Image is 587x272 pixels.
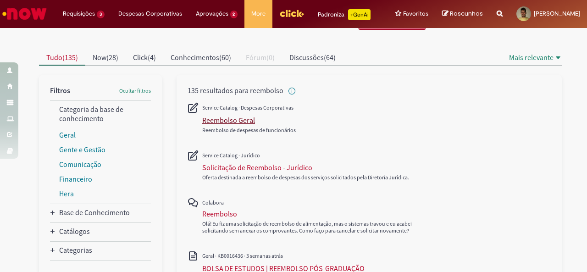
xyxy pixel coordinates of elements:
[279,6,304,20] img: click_logo_yellow_360x200.png
[97,11,105,18] span: 3
[318,9,371,20] div: Padroniza
[1,5,48,23] img: ServiceNow
[403,9,428,18] span: Favoritos
[348,9,371,20] p: +GenAi
[118,9,182,18] span: Despesas Corporativas
[251,9,266,18] span: More
[196,9,228,18] span: Aprovações
[230,11,238,18] span: 2
[450,9,483,18] span: Rascunhos
[63,9,95,18] span: Requisições
[442,10,483,18] a: Rascunhos
[534,10,580,17] span: [PERSON_NAME]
